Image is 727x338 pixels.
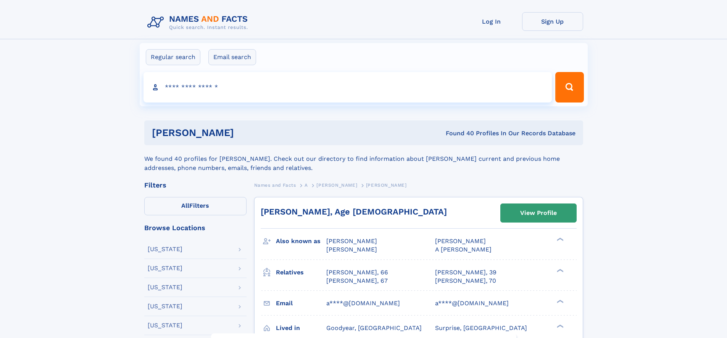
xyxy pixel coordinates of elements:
div: Found 40 Profiles In Our Records Database [340,129,575,138]
img: Logo Names and Facts [144,12,254,33]
div: [US_STATE] [148,246,182,252]
label: Filters [144,197,247,215]
span: A [PERSON_NAME] [435,246,492,253]
span: Goodyear, [GEOGRAPHIC_DATA] [326,324,422,332]
span: All [181,202,189,209]
a: [PERSON_NAME], 66 [326,268,388,277]
span: Surprise, [GEOGRAPHIC_DATA] [435,324,527,332]
a: [PERSON_NAME], 70 [435,277,496,285]
input: search input [143,72,552,103]
a: Sign Up [522,12,583,31]
span: [PERSON_NAME] [366,183,407,188]
a: [PERSON_NAME] [316,180,357,190]
div: [US_STATE] [148,265,182,271]
a: A [305,180,308,190]
div: ❯ [555,324,564,328]
button: Search Button [555,72,584,103]
span: [PERSON_NAME] [326,237,377,245]
h1: [PERSON_NAME] [152,128,340,138]
span: [PERSON_NAME] [326,246,377,253]
label: Email search [208,49,256,65]
div: We found 40 profiles for [PERSON_NAME]. Check out our directory to find information about [PERSON... [144,145,583,173]
div: Filters [144,182,247,189]
a: [PERSON_NAME], 39 [435,268,496,277]
div: Browse Locations [144,224,247,231]
div: ❯ [555,299,564,304]
a: Log In [461,12,522,31]
div: [US_STATE] [148,284,182,290]
a: Names and Facts [254,180,296,190]
h3: Relatives [276,266,326,279]
div: ❯ [555,237,564,242]
div: [US_STATE] [148,303,182,309]
h3: Email [276,297,326,310]
a: View Profile [501,204,576,222]
h3: Lived in [276,322,326,335]
span: [PERSON_NAME] [435,237,486,245]
span: [PERSON_NAME] [316,183,357,188]
div: ❯ [555,268,564,273]
label: Regular search [146,49,200,65]
div: [US_STATE] [148,322,182,328]
a: [PERSON_NAME], 67 [326,277,388,285]
div: View Profile [520,204,557,222]
span: A [305,183,308,188]
h3: Also known as [276,235,326,248]
a: [PERSON_NAME], Age [DEMOGRAPHIC_DATA] [261,207,447,216]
